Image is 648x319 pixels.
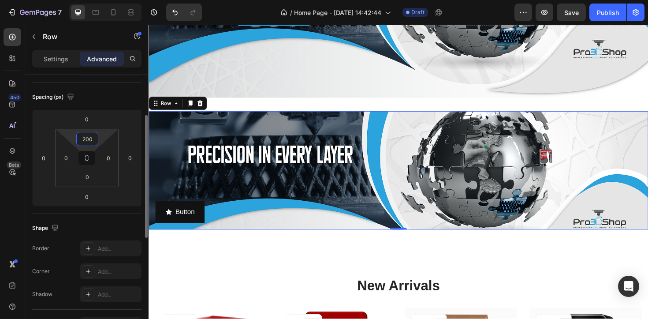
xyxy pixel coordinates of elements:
p: New Arrivals [7,267,521,286]
p: No discount [150,311,179,319]
div: Shadow [32,290,52,298]
iframe: Design area [149,25,648,319]
div: Add... [98,245,139,253]
input: 0 [123,151,137,165]
div: Undo/Redo [166,4,202,21]
input: 0px [78,170,96,184]
p: No discount [282,311,312,319]
p: 7 [58,7,62,18]
p: Row [43,31,118,42]
input: 0px [102,151,115,165]
span: Home Page - [DATE] 14:42:44 [294,8,381,17]
div: Spacing (px) [32,91,76,103]
input: 0 [78,190,96,203]
span: / [290,8,292,17]
div: 450 [8,94,21,101]
div: Add... [98,268,139,276]
p: No discount [18,311,47,319]
div: Border [32,244,49,252]
input: 0px [60,151,73,165]
div: Shape [32,222,60,234]
p: Settings [44,54,68,64]
p: No discount [414,311,444,319]
input: 200 [78,132,96,146]
p: Advanced [87,54,117,64]
input: 0 [37,151,50,165]
div: Publish [597,8,619,17]
button: Publish [589,4,626,21]
span: Save [564,9,579,16]
input: 0 [78,113,96,126]
div: Add... [98,291,139,299]
button: 7 [4,4,66,21]
div: Corner [32,267,50,275]
div: Open Intercom Messenger [618,276,639,297]
div: Beta [7,161,21,169]
span: Draft [411,8,425,16]
button: Save [557,4,586,21]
